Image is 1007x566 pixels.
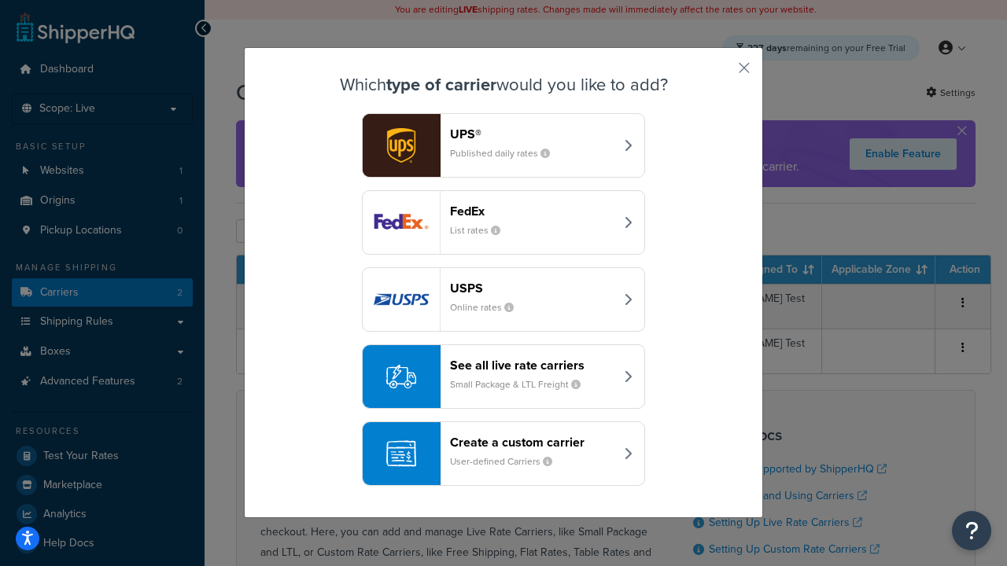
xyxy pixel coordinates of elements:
header: FedEx [450,204,614,219]
small: Online rates [450,300,526,314]
header: Create a custom carrier [450,435,614,450]
h3: Which would you like to add? [284,75,723,94]
img: ups logo [363,114,440,177]
button: Create a custom carrierUser-defined Carriers [362,421,645,486]
img: usps logo [363,268,440,331]
button: See all live rate carriersSmall Package & LTL Freight [362,344,645,409]
img: icon-carrier-liverate-becf4550.svg [386,362,416,391]
small: Small Package & LTL Freight [450,377,593,391]
button: ups logoUPS®Published daily rates [362,113,645,178]
button: fedEx logoFedExList rates [362,190,645,255]
small: Published daily rates [450,146,563,160]
small: List rates [450,223,513,237]
strong: type of carrier [386,72,496,97]
img: icon-carrier-custom-c93b8a24.svg [386,439,416,469]
header: USPS [450,281,614,296]
header: UPS® [450,127,614,141]
small: User-defined Carriers [450,454,565,469]
img: fedEx logo [363,191,440,254]
button: Open Resource Center [952,511,991,550]
header: See all live rate carriers [450,358,614,373]
button: usps logoUSPSOnline rates [362,267,645,332]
